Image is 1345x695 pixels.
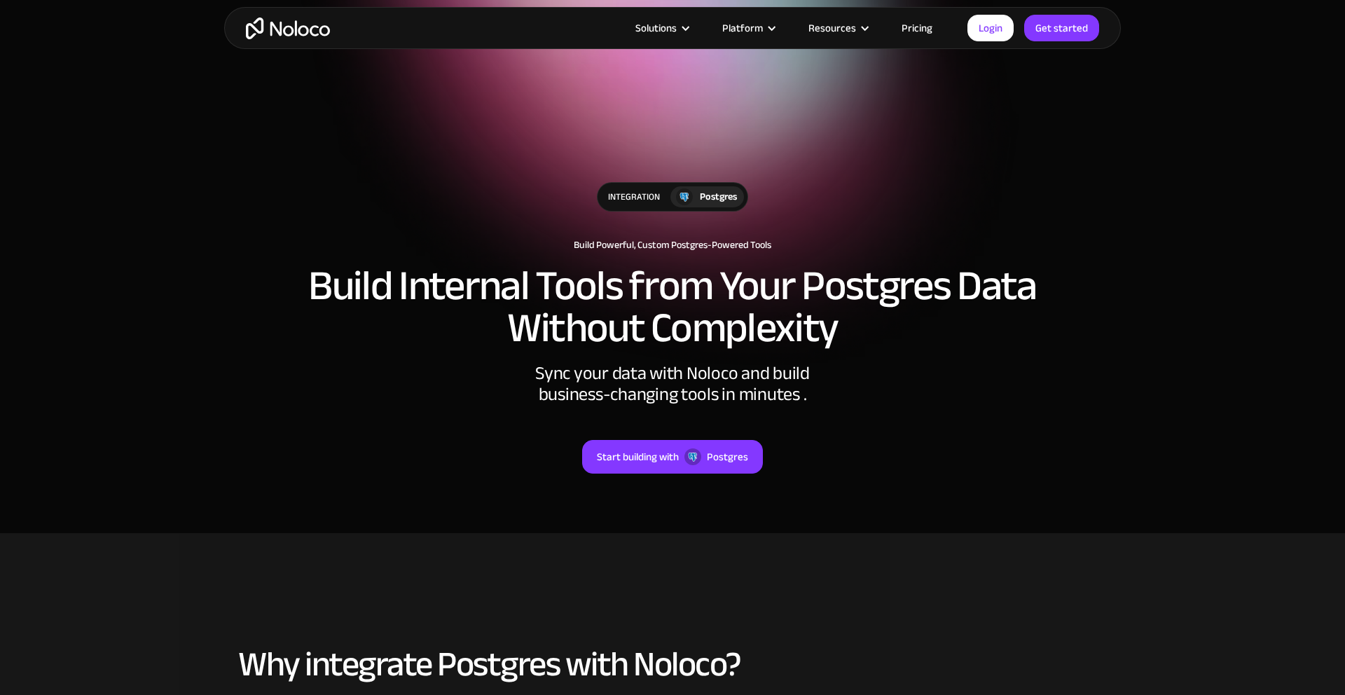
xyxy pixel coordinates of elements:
[597,448,679,466] div: Start building with
[707,448,748,466] div: Postgres
[791,19,884,37] div: Resources
[582,440,763,474] a: Start building withPostgres
[246,18,330,39] a: home
[635,19,677,37] div: Solutions
[705,19,791,37] div: Platform
[462,363,883,405] div: Sync your data with Noloco and build business-changing tools in minutes .
[967,15,1014,41] a: Login
[238,645,1107,683] h2: Why integrate Postgres with Noloco?
[1024,15,1099,41] a: Get started
[238,240,1107,251] h1: Build Powerful, Custom Postgres-Powered Tools
[884,19,950,37] a: Pricing
[598,183,670,211] div: integration
[808,19,856,37] div: Resources
[722,19,763,37] div: Platform
[700,189,737,205] div: Postgres
[618,19,705,37] div: Solutions
[238,265,1107,349] h2: Build Internal Tools from Your Postgres Data Without Complexity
